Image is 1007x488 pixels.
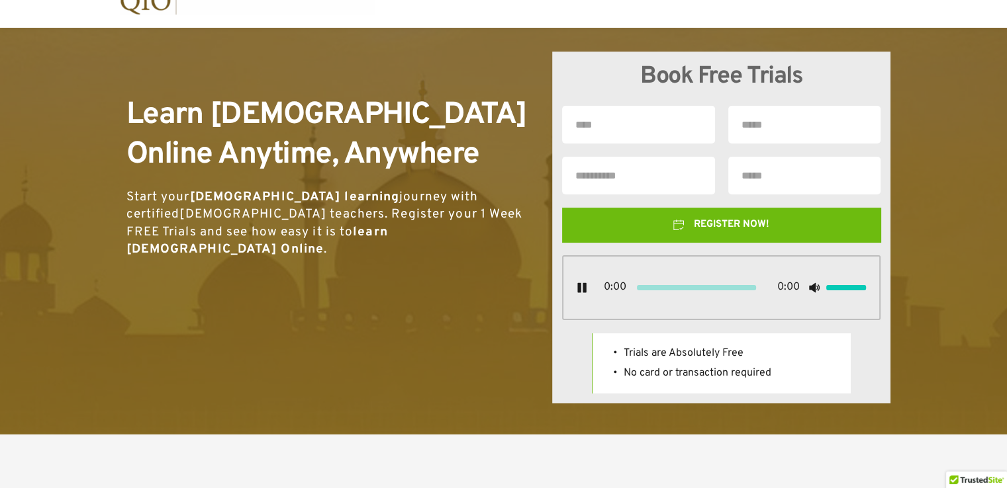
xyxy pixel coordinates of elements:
span: Trials are Absolutely Free [624,346,743,360]
span: Learn [DEMOGRAPHIC_DATA] Online Anytime, Anywhere [126,96,534,175]
span: 0:00 [604,282,626,294]
span: . Register your 1 Week FREE Trials and see how easy it is to [126,206,526,240]
strong: [DEMOGRAPHIC_DATA] learning [190,189,400,205]
button: REGISTER NOW! [562,208,881,242]
span: 0:00 [777,282,799,294]
span: Book Free Trials [640,61,802,92]
span: No card or transaction required [624,366,771,380]
span: Start your [126,189,190,205]
span: . [324,241,327,257]
span: REGISTER NOW! [694,217,769,233]
a: [DEMOGRAPHIC_DATA] teachers [179,206,385,222]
